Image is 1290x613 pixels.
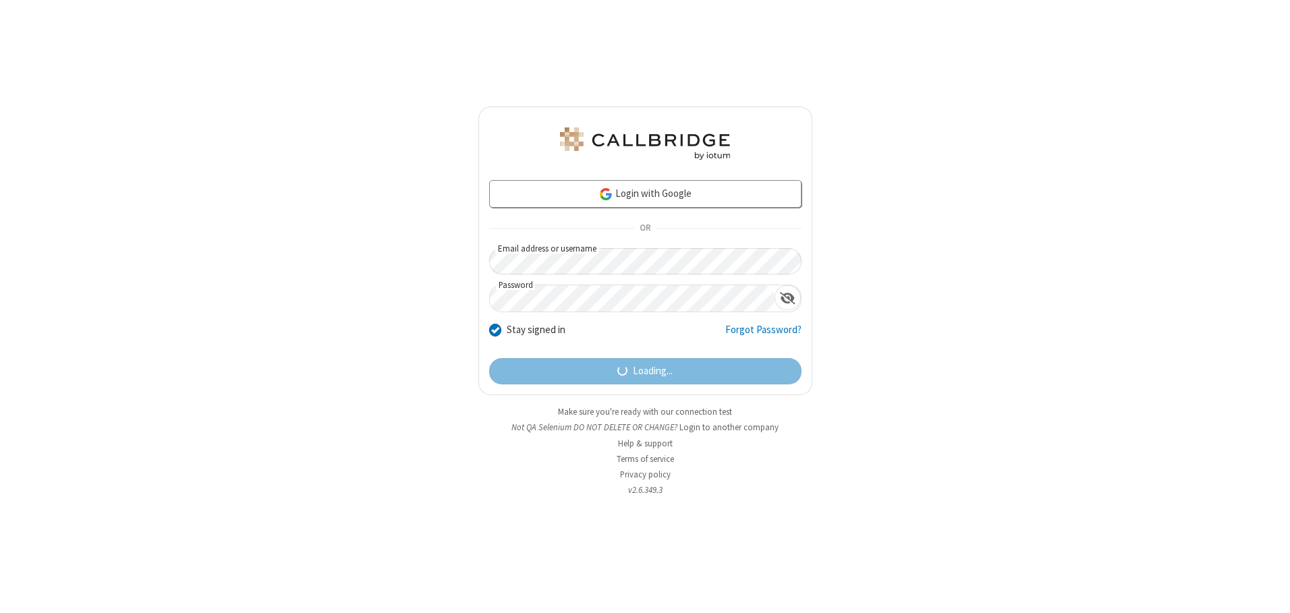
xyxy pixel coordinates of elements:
span: OR [634,218,656,237]
a: Make sure you're ready with our connection test [558,406,732,417]
div: Show password [775,285,801,310]
button: Loading... [489,358,802,385]
span: Loading... [633,363,673,379]
li: Not QA Selenium DO NOT DELETE OR CHANGE? [478,421,812,434]
a: Privacy policy [620,469,671,480]
a: Forgot Password? [725,322,802,348]
a: Terms of service [617,453,674,465]
li: v2.6.349.3 [478,484,812,496]
img: QA Selenium DO NOT DELETE OR CHANGE [557,127,733,160]
a: Login with Google [489,180,802,207]
label: Stay signed in [507,322,565,338]
button: Login to another company [679,421,779,434]
input: Password [490,285,775,312]
a: Help & support [618,438,673,449]
img: google-icon.png [598,187,613,202]
input: Email address or username [489,248,802,274]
